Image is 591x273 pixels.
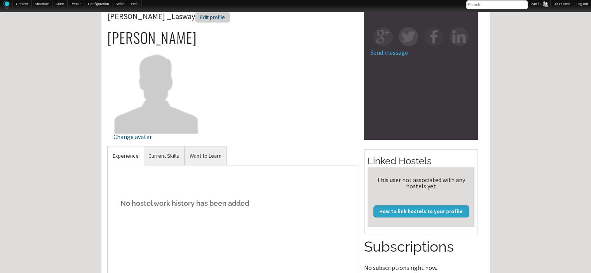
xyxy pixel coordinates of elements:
a: Edit profile [195,11,230,21]
a: Change avatar [113,86,199,140]
img: gp-square.png [373,27,392,46]
img: fb-square.png [424,27,443,46]
span: [PERSON_NAME] _Lasway [107,11,230,21]
div: This user not associated with any hostels yet [371,177,471,189]
h2: [PERSON_NAME] [107,30,359,46]
a: Experience [108,146,144,165]
img: Gilbert _Lasway's picture [113,47,199,133]
img: Home [3,0,9,9]
h2: Linked Hostels [368,155,474,168]
a: Current Skills [143,146,184,165]
h2: Subscriptions [364,237,478,257]
img: in-square.png [450,27,469,46]
img: tw-square.png [399,27,418,46]
a: How to link hostels to your profile [373,205,469,217]
div: Change avatar [113,134,199,140]
a: Send message [370,49,408,56]
div: Edit profile [195,12,230,23]
section: No subscriptions right now. [364,237,478,270]
a: Want to Learn [185,146,227,165]
input: Search [466,0,528,9]
h5: No hostel work history has been added [113,191,352,215]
